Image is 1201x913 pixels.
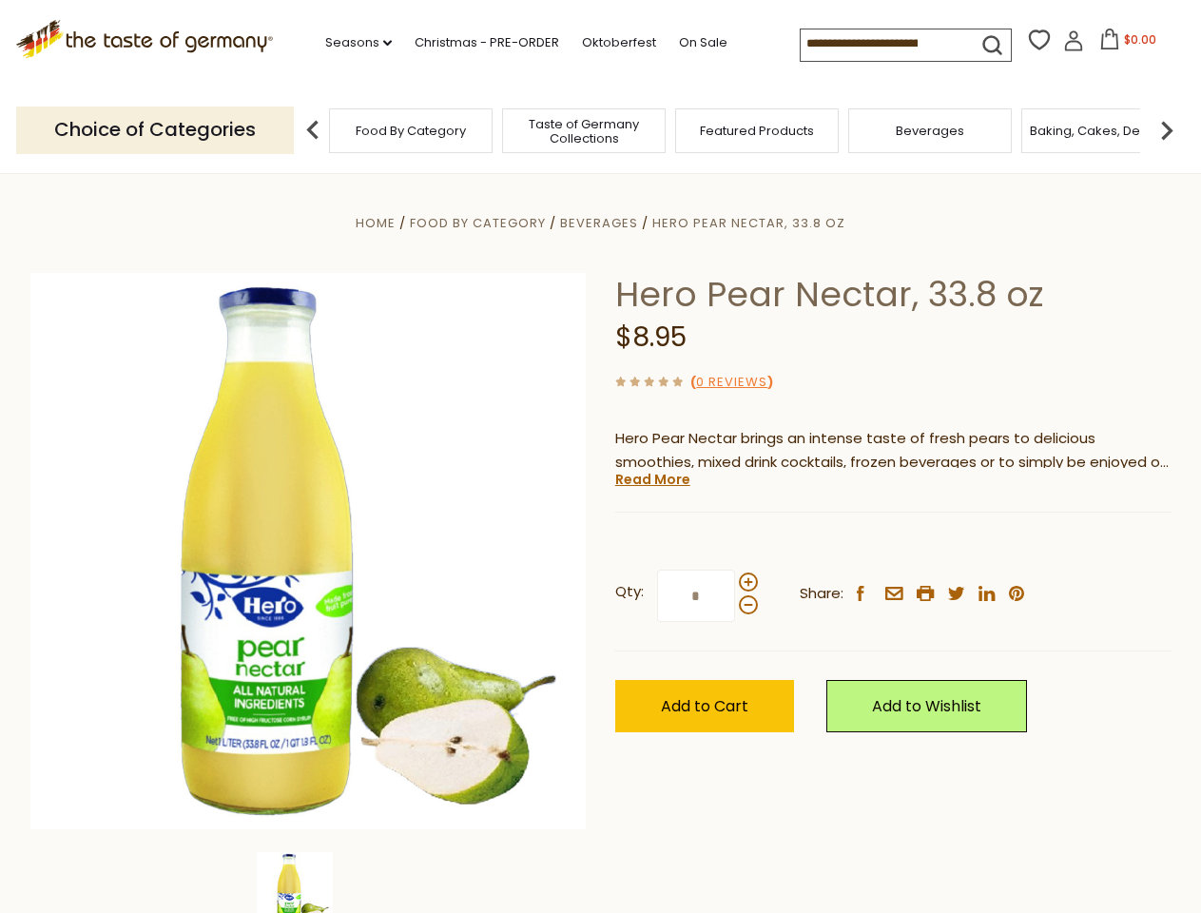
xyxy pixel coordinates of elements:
[294,111,332,149] img: previous arrow
[615,580,644,604] strong: Qty:
[896,124,964,138] a: Beverages
[679,32,727,53] a: On Sale
[615,273,1172,316] h1: Hero Pear Nectar, 33.8 oz
[696,373,767,393] a: 0 Reviews
[652,214,845,232] a: Hero Pear Nectar, 33.8 oz
[356,214,396,232] a: Home
[30,273,587,829] img: Hero Pear Nectar, 33.8 oz
[1148,111,1186,149] img: next arrow
[700,124,814,138] a: Featured Products
[615,427,1172,475] p: Hero Pear Nectar brings an intense taste of fresh pears to delicious smoothies, mixed drink cockt...
[356,124,466,138] a: Food By Category
[325,32,392,53] a: Seasons
[582,32,656,53] a: Oktoberfest
[690,373,773,391] span: ( )
[410,214,546,232] a: Food By Category
[415,32,559,53] a: Christmas - PRE-ORDER
[16,107,294,153] p: Choice of Categories
[560,214,638,232] a: Beverages
[615,319,687,356] span: $8.95
[1124,31,1156,48] span: $0.00
[657,570,735,622] input: Qty:
[661,695,748,717] span: Add to Cart
[615,470,690,489] a: Read More
[1088,29,1169,57] button: $0.00
[615,680,794,732] button: Add to Cart
[826,680,1027,732] a: Add to Wishlist
[508,117,660,146] a: Taste of Germany Collections
[1030,124,1177,138] a: Baking, Cakes, Desserts
[800,582,843,606] span: Share:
